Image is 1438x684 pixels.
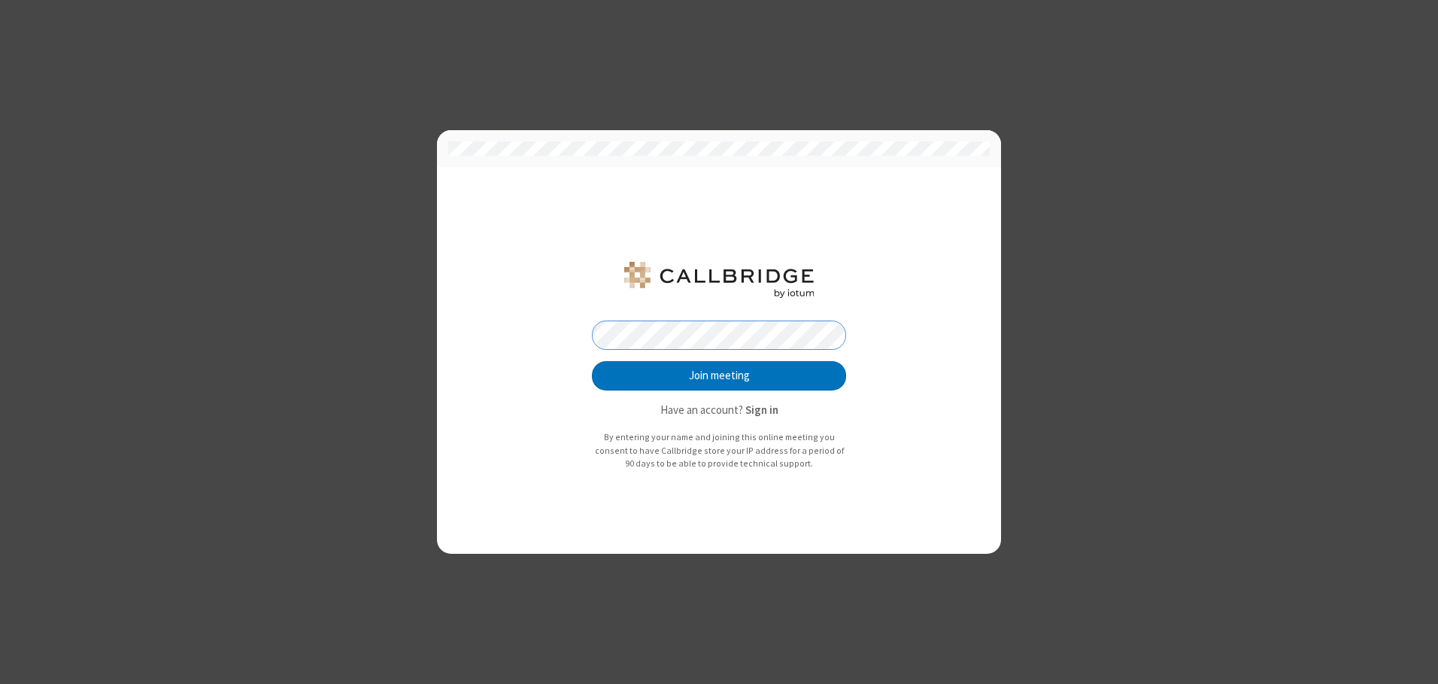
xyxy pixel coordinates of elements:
button: Join meeting [592,361,846,391]
p: Have an account? [592,402,846,419]
strong: Sign in [745,403,778,417]
p: By entering your name and joining this online meeting you consent to have Callbridge store your I... [592,430,846,470]
img: QA Selenium DO NOT DELETE OR CHANGE [621,262,817,298]
button: Sign in [745,402,778,419]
